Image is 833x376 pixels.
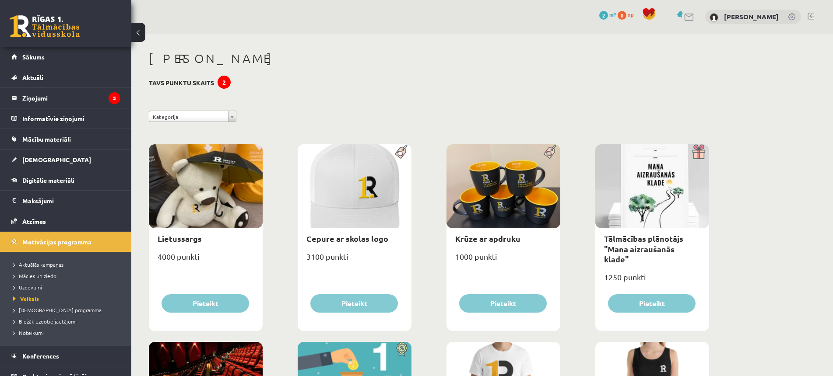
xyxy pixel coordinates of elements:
[22,217,46,225] span: Atzīmes
[618,11,626,20] span: 0
[392,144,411,159] img: Populāra prece
[13,306,123,314] a: [DEMOGRAPHIC_DATA] programma
[689,144,709,159] img: Dāvana ar pārsteigumu
[595,270,709,292] div: 1250 punkti
[149,79,214,87] h3: Tavs punktu skaits
[628,11,633,18] span: xp
[11,67,120,87] a: Aktuāli
[22,156,91,164] span: [DEMOGRAPHIC_DATA]
[306,233,388,244] a: Cepure ar skolas logo
[13,261,123,268] a: Aktuālās kampaņas
[13,272,123,280] a: Mācies un ziedo
[298,249,411,271] div: 3100 punkti
[599,11,608,20] span: 2
[153,111,225,122] span: Kategorija
[149,51,709,66] h1: [PERSON_NAME]
[22,53,45,61] span: Sākums
[392,342,411,357] img: Atlaide
[13,272,56,279] span: Mācies un ziedo
[22,88,120,108] legend: Ziņojumi
[22,352,59,360] span: Konferences
[22,135,71,143] span: Mācību materiāli
[11,108,120,129] a: Informatīvie ziņojumi
[455,233,520,244] a: Krūze ar apdruku
[13,295,39,302] span: Veikals
[11,88,120,108] a: Ziņojumi3
[22,191,120,211] legend: Maksājumi
[13,261,63,268] span: Aktuālās kampaņas
[618,11,638,18] a: 0 xp
[149,111,236,122] a: Kategorija
[13,306,102,313] span: [DEMOGRAPHIC_DATA] programma
[11,191,120,211] a: Maksājumi
[162,294,249,313] button: Pieteikt
[459,294,547,313] button: Pieteikt
[609,11,616,18] span: mP
[11,211,120,231] a: Atzīmes
[446,249,560,271] div: 1000 punkti
[710,13,718,22] img: Ralfs Rao
[149,249,263,271] div: 4000 punkti
[158,233,202,244] a: Lietussargs
[599,11,616,18] a: 2 mP
[13,295,123,303] a: Veikals
[13,318,77,325] span: Biežāk uzdotie jautājumi
[13,317,123,325] a: Biežāk uzdotie jautājumi
[22,176,74,184] span: Digitālie materiāli
[13,284,42,291] span: Uzdevumi
[13,329,123,337] a: Noteikumi
[310,294,398,313] button: Pieteikt
[724,12,779,21] a: [PERSON_NAME]
[11,232,120,252] a: Motivācijas programma
[604,233,683,264] a: Tālmācības plānotājs "Mana aizraušanās klade"
[11,47,120,67] a: Sākums
[11,170,120,190] a: Digitālie materiāli
[11,346,120,366] a: Konferences
[11,150,120,170] a: [DEMOGRAPHIC_DATA]
[109,92,120,104] i: 3
[10,15,80,37] a: Rīgas 1. Tālmācības vidusskola
[22,238,91,246] span: Motivācijas programma
[13,283,123,291] a: Uzdevumi
[608,294,696,313] button: Pieteikt
[22,108,120,129] legend: Informatīvie ziņojumi
[218,76,231,89] div: 2
[541,144,560,159] img: Populāra prece
[22,73,43,81] span: Aktuāli
[11,129,120,149] a: Mācību materiāli
[13,329,44,336] span: Noteikumi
